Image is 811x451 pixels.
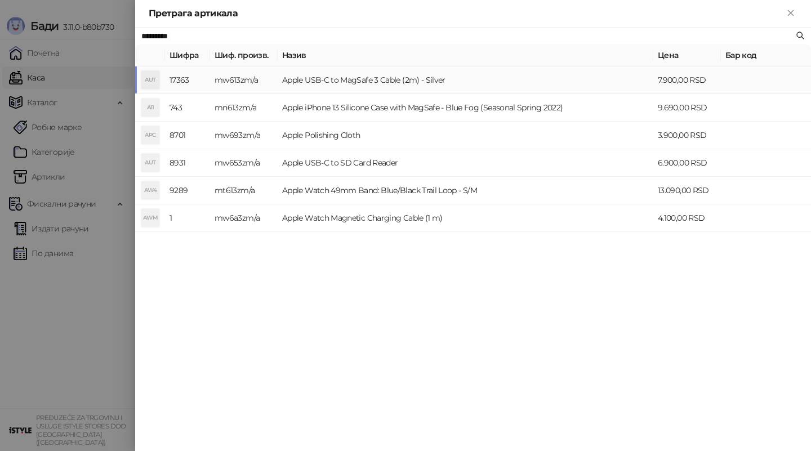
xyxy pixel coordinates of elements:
[165,177,210,204] td: 9289
[165,66,210,94] td: 17363
[141,154,159,172] div: AUT
[141,181,159,199] div: AW4
[653,94,721,122] td: 9.690,00 RSD
[165,122,210,149] td: 8701
[653,204,721,232] td: 4.100,00 RSD
[721,44,811,66] th: Бар код
[278,149,653,177] td: Apple USB-C to SD Card Reader
[784,7,797,20] button: Close
[210,204,278,232] td: mw6a3zm/a
[653,66,721,94] td: 7.900,00 RSD
[210,94,278,122] td: mn613zm/a
[165,44,210,66] th: Шифра
[141,71,159,89] div: AUT
[278,204,653,232] td: Apple Watch Magnetic Charging Cable (1 m)
[278,122,653,149] td: Apple Polishing Cloth
[653,44,721,66] th: Цена
[210,66,278,94] td: mw613zm/a
[278,44,653,66] th: Назив
[653,122,721,149] td: 3.900,00 RSD
[210,44,278,66] th: Шиф. произв.
[165,204,210,232] td: 1
[278,66,653,94] td: Apple USB-C to MagSafe 3 Cable (2m) - Silver
[278,177,653,204] td: Apple Watch 49mm Band: Blue/Black Trail Loop - S/M
[653,149,721,177] td: 6.900,00 RSD
[278,94,653,122] td: Apple iPhone 13 Silicone Case with MagSafe - Blue Fog (Seasonal Spring 2022)
[210,149,278,177] td: mw653zm/a
[141,99,159,117] div: AI1
[141,209,159,227] div: AWM
[210,122,278,149] td: mw693zm/a
[165,94,210,122] td: 743
[210,177,278,204] td: mt613zm/a
[149,7,784,20] div: Претрага артикала
[653,177,721,204] td: 13.090,00 RSD
[165,149,210,177] td: 8931
[141,126,159,144] div: APC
